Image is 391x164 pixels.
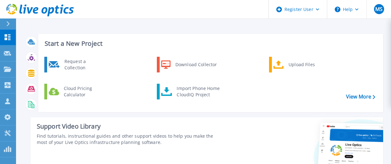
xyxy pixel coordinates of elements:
div: Request a Collection [61,58,107,71]
div: Upload Files [285,58,332,71]
a: Request a Collection [44,57,109,72]
a: Download Collector [157,57,221,72]
div: Cloud Pricing Calculator [61,85,107,98]
div: Import Phone Home CloudIQ Project [173,85,223,98]
a: Upload Files [269,57,333,72]
a: View More [346,94,375,100]
div: Support Video Library [37,122,220,130]
div: Find tutorials, instructional guides and other support videos to help you make the most of your L... [37,133,220,145]
span: MS [375,7,383,12]
h3: Start a New Project [45,40,375,47]
div: Download Collector [172,58,220,71]
a: Cloud Pricing Calculator [44,84,109,99]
